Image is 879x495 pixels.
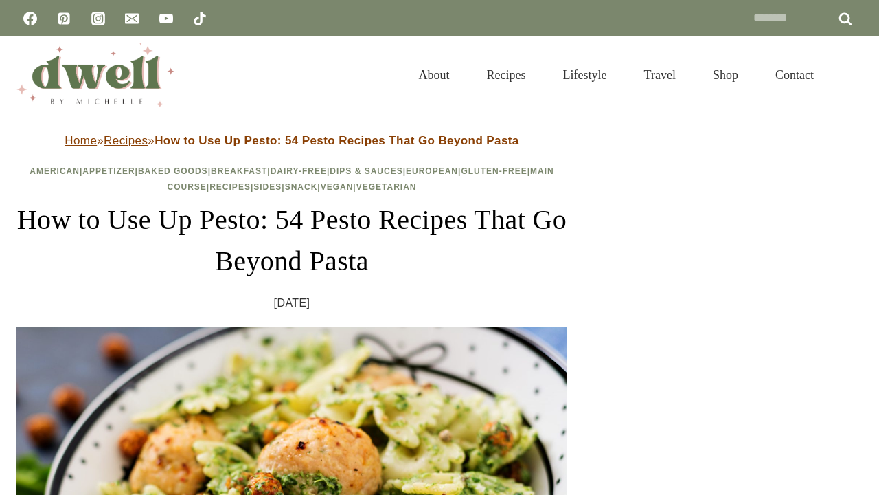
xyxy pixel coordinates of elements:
[545,51,626,99] a: Lifestyle
[461,166,527,176] a: Gluten-Free
[30,166,554,192] span: | | | | | | | | | | | | |
[65,134,518,147] span: » »
[82,166,135,176] a: Appetizer
[209,182,251,192] a: Recipes
[65,134,97,147] a: Home
[321,182,354,192] a: Vegan
[104,134,148,147] a: Recipes
[16,199,567,282] h1: How to Use Up Pesto: 54 Pesto Recipes That Go Beyond Pasta
[84,5,112,32] a: Instagram
[138,166,208,176] a: Baked Goods
[152,5,180,32] a: YouTube
[839,63,863,87] button: View Search Form
[406,166,458,176] a: European
[274,293,310,313] time: [DATE]
[186,5,214,32] a: TikTok
[16,43,174,107] img: DWELL by michelle
[16,5,44,32] a: Facebook
[468,51,545,99] a: Recipes
[285,182,318,192] a: Snack
[356,182,417,192] a: Vegetarian
[330,166,402,176] a: Dips & Sauces
[253,182,282,192] a: Sides
[400,51,468,99] a: About
[757,51,832,99] a: Contact
[271,166,327,176] a: Dairy-Free
[626,51,694,99] a: Travel
[155,134,519,147] strong: How to Use Up Pesto: 54 Pesto Recipes That Go Beyond Pasta
[30,166,80,176] a: American
[50,5,78,32] a: Pinterest
[211,166,267,176] a: Breakfast
[118,5,146,32] a: Email
[694,51,757,99] a: Shop
[400,51,832,99] nav: Primary Navigation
